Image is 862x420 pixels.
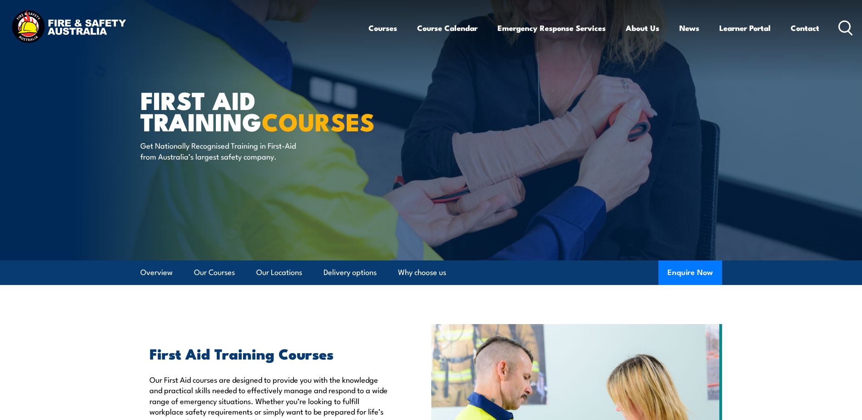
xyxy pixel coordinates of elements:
[194,260,235,285] a: Our Courses
[149,347,389,360] h2: First Aid Training Courses
[398,260,446,285] a: Why choose us
[262,102,375,140] strong: COURSES
[498,16,606,40] a: Emergency Response Services
[140,260,173,285] a: Overview
[140,140,306,161] p: Get Nationally Recognised Training in First-Aid from Australia’s largest safety company.
[140,89,365,131] h1: First Aid Training
[626,16,659,40] a: About Us
[369,16,397,40] a: Courses
[256,260,302,285] a: Our Locations
[791,16,819,40] a: Contact
[679,16,699,40] a: News
[719,16,771,40] a: Learner Portal
[658,260,722,285] button: Enquire Now
[417,16,478,40] a: Course Calendar
[324,260,377,285] a: Delivery options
